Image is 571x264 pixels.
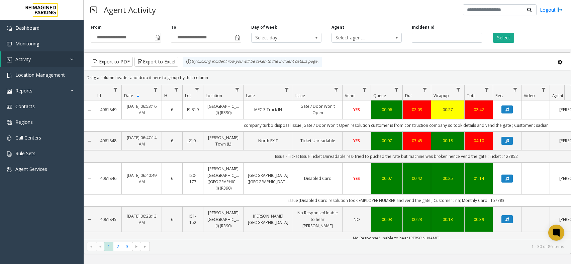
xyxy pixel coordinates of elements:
[134,244,139,249] span: Go to the next page
[248,213,289,226] a: [PERSON_NAME][GEOGRAPHIC_DATA]
[435,175,460,182] a: 00:25
[15,56,31,62] span: Activity
[495,93,503,98] span: Rec.
[124,93,133,98] span: Date
[282,85,291,94] a: Lane Filter Menu
[407,106,427,113] div: 02:09
[126,103,158,116] a: [DATE] 06:53:16 AM
[392,85,401,94] a: Queue Filter Menu
[467,93,477,98] span: Total
[248,106,289,113] a: MEC 3 Truck IN
[7,136,12,141] img: 'icon'
[435,138,460,144] a: 00:18
[347,216,367,223] a: NO
[557,6,563,13] img: logout
[172,85,181,94] a: H Filter Menu
[233,33,241,42] span: Toggle popup
[142,244,148,249] span: Go to the last page
[347,106,367,113] a: YES
[123,242,132,251] span: Page 3
[15,72,65,78] span: Location Management
[540,6,563,13] a: Logout
[166,138,178,144] a: 6
[193,85,202,94] a: Lot Filter Menu
[412,24,435,30] label: Incident Id
[164,93,167,98] span: H
[207,166,239,191] a: [PERSON_NAME][GEOGRAPHIC_DATA] ([GEOGRAPHIC_DATA]) (I) (R390)
[7,167,12,172] img: 'icon'
[1,51,84,67] a: Activity
[187,138,199,144] a: L21088000
[111,85,120,94] a: Id Filter Menu
[7,57,12,62] img: 'icon'
[207,135,239,147] a: [PERSON_NAME] Town (L)
[141,242,150,251] span: Go to the last page
[375,138,398,144] a: 00:07
[469,216,489,223] a: 00:39
[15,40,39,47] span: Monitoring
[99,175,117,182] a: 4061846
[90,2,97,18] img: pageIcon
[375,216,398,223] a: 00:03
[132,242,141,251] span: Go to the next page
[375,175,398,182] a: 00:07
[186,59,191,64] img: infoIcon.svg
[99,106,117,113] a: 4061849
[206,93,222,98] span: Location
[246,93,255,98] span: Lane
[15,135,41,141] span: Call Centers
[469,106,489,113] a: 02:42
[84,85,571,239] div: Data table
[166,175,178,182] a: 6
[469,175,489,182] a: 01:14
[183,57,322,67] div: By clicking Incident row you will be taken to the incident details page.
[104,242,113,251] span: Page 1
[331,24,344,30] label: Agent
[15,150,35,157] span: Rule Sets
[15,25,39,31] span: Dashboard
[252,33,307,42] span: Select day...
[153,33,161,42] span: Toggle popup
[469,138,489,144] div: 04:10
[187,106,199,113] a: I9-319
[405,93,412,98] span: Dur
[360,85,369,94] a: Vend Filter Menu
[435,216,460,223] a: 00:13
[407,175,427,182] div: 00:42
[7,88,12,94] img: 'icon'
[347,175,367,182] a: YES
[207,210,239,229] a: [PERSON_NAME][GEOGRAPHIC_DATA] (I) (R390)
[166,106,178,113] a: 6
[297,210,338,229] a: No Response/Unable to hear [PERSON_NAME]
[84,72,571,83] div: Drag a column header and drop it here to group by that column
[134,57,178,67] button: Export to Excel
[434,93,449,98] span: Wrapup
[7,73,12,78] img: 'icon'
[482,85,491,94] a: Total Filter Menu
[207,103,239,116] a: [GEOGRAPHIC_DATA] (I) (R390)
[345,93,355,98] span: Vend
[511,85,520,94] a: Rec. Filter Menu
[353,176,360,181] span: YES
[7,26,12,31] img: 'icon'
[84,217,95,222] a: Collapse Details
[99,138,117,144] a: 4061848
[126,135,158,147] a: [DATE] 06:47:14 AM
[126,213,158,226] a: [DATE] 06:28:13 AM
[435,106,460,113] a: 00:27
[407,138,427,144] a: 03:45
[353,107,360,112] span: YES
[15,87,32,94] span: Reports
[15,119,33,125] span: Regions
[113,242,122,251] span: Page 2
